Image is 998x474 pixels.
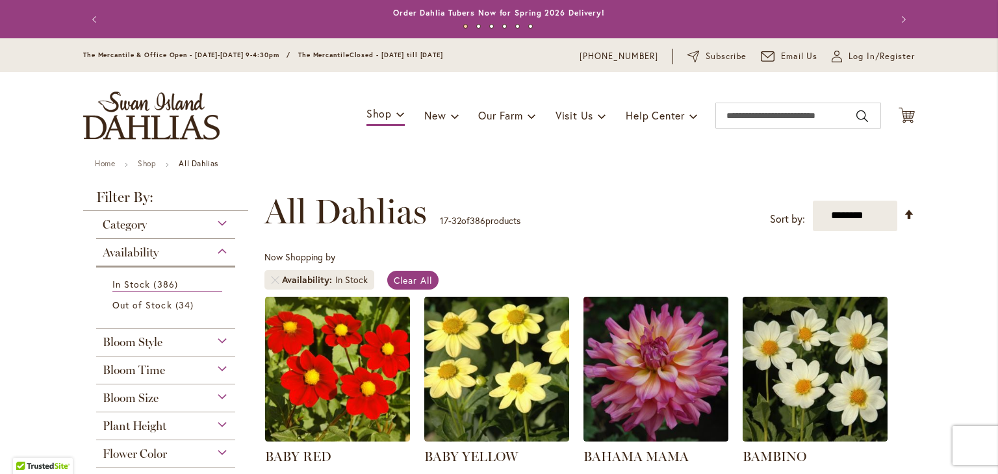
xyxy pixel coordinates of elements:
span: Category [103,218,147,232]
span: 32 [452,214,461,227]
img: Bahama Mama [583,297,728,442]
span: Log In/Register [849,50,915,63]
a: BABY RED [265,432,410,444]
span: Bloom Time [103,363,165,377]
a: Log In/Register [832,50,915,63]
img: BABY RED [265,297,410,442]
button: 1 of 6 [463,24,468,29]
img: BAMBINO [743,297,888,442]
a: Bahama Mama [583,432,728,444]
button: Previous [83,6,109,32]
span: Now Shopping by [264,251,335,263]
a: Email Us [761,50,818,63]
button: Next [889,6,915,32]
button: 5 of 6 [515,24,520,29]
a: BAMBINO [743,449,806,464]
span: 34 [175,298,197,312]
a: Out of Stock 34 [112,298,222,312]
a: Clear All [387,271,439,290]
label: Sort by: [770,207,805,231]
a: store logo [83,92,220,140]
span: Clear All [394,274,432,286]
strong: All Dahlias [179,158,218,168]
p: - of products [440,210,520,231]
a: BAMBINO [743,432,888,444]
div: In Stock [335,273,368,286]
span: Bloom Style [103,335,162,349]
a: BABY YELLOW [424,432,569,444]
button: 4 of 6 [502,24,507,29]
span: New [424,108,446,122]
button: 2 of 6 [476,24,481,29]
span: Availability [103,245,159,260]
span: Help Center [626,108,685,122]
span: 386 [153,277,181,291]
span: Flower Color [103,447,167,461]
span: Visit Us [556,108,593,122]
span: Our Farm [478,108,522,122]
a: Remove Availability In Stock [271,276,279,284]
span: 17 [440,214,448,227]
a: [PHONE_NUMBER] [580,50,658,63]
span: Out of Stock [112,299,172,311]
a: Home [95,158,115,168]
span: Subscribe [706,50,747,63]
img: BABY YELLOW [424,297,569,442]
a: Subscribe [687,50,747,63]
a: BABY YELLOW [424,449,518,464]
span: All Dahlias [264,192,427,231]
span: Closed - [DATE] till [DATE] [350,51,443,59]
span: Shop [366,106,392,120]
span: The Mercantile & Office Open - [DATE]-[DATE] 9-4:30pm / The Mercantile [83,51,350,59]
a: BABY RED [265,449,331,464]
button: 6 of 6 [528,24,533,29]
span: Email Us [781,50,818,63]
span: Availability [282,273,335,286]
span: Plant Height [103,419,166,433]
a: In Stock 386 [112,277,222,292]
a: Shop [138,158,156,168]
strong: Filter By: [83,190,248,211]
span: Bloom Size [103,391,159,405]
a: Order Dahlia Tubers Now for Spring 2026 Delivery! [393,8,605,18]
a: BAHAMA MAMA [583,449,689,464]
button: 3 of 6 [489,24,494,29]
span: 386 [470,214,485,227]
span: In Stock [112,278,150,290]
